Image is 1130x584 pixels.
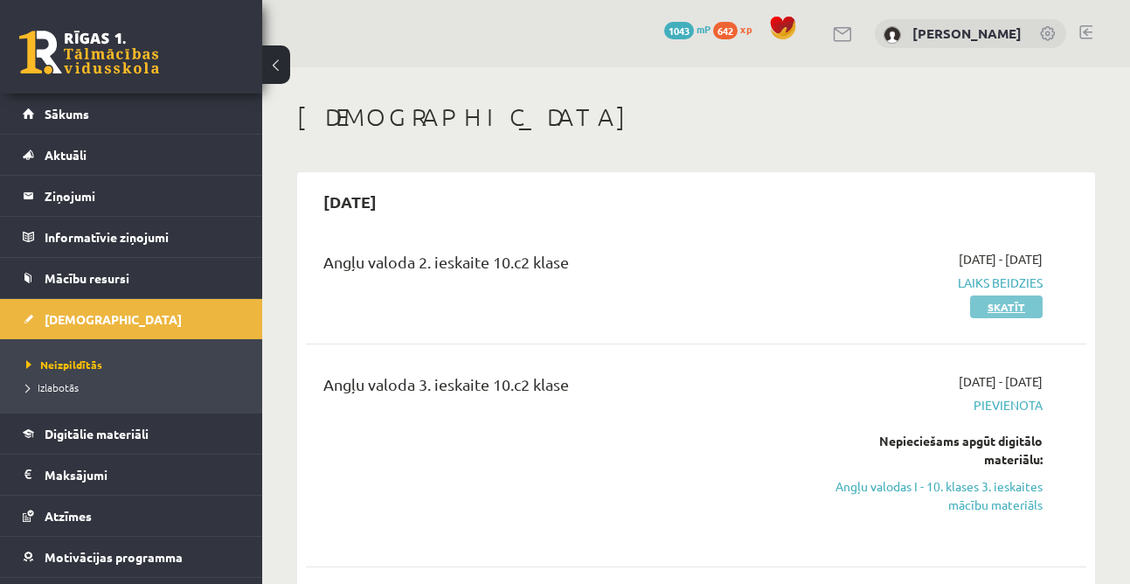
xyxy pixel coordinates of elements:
[821,396,1043,414] span: Pievienota
[45,508,92,524] span: Atzīmes
[23,537,240,577] a: Motivācijas programma
[26,380,79,394] span: Izlabotās
[45,455,240,495] legend: Maksājumi
[45,426,149,441] span: Digitālie materiāli
[740,22,752,36] span: xp
[23,299,240,339] a: [DEMOGRAPHIC_DATA]
[713,22,760,36] a: 642 xp
[23,455,240,495] a: Maksājumi
[959,250,1043,268] span: [DATE] - [DATE]
[306,181,394,222] h2: [DATE]
[297,102,1095,132] h1: [DEMOGRAPHIC_DATA]
[821,477,1043,514] a: Angļu valodas I - 10. klases 3. ieskaites mācību materiāls
[23,217,240,257] a: Informatīvie ziņojumi
[45,176,240,216] legend: Ziņojumi
[19,31,159,74] a: Rīgas 1. Tālmācības vidusskola
[45,311,182,327] span: [DEMOGRAPHIC_DATA]
[45,106,89,122] span: Sākums
[23,176,240,216] a: Ziņojumi
[884,26,901,44] img: Anna Leibus
[45,270,129,286] span: Mācību resursi
[26,357,245,372] a: Neizpildītās
[713,22,738,39] span: 642
[23,258,240,298] a: Mācību resursi
[912,24,1022,42] a: [PERSON_NAME]
[323,372,794,405] div: Angļu valoda 3. ieskaite 10.c2 klase
[970,295,1043,318] a: Skatīt
[26,379,245,395] a: Izlabotās
[23,496,240,536] a: Atzīmes
[45,549,183,565] span: Motivācijas programma
[23,135,240,175] a: Aktuāli
[323,250,794,282] div: Angļu valoda 2. ieskaite 10.c2 klase
[26,358,102,372] span: Neizpildītās
[959,372,1043,391] span: [DATE] - [DATE]
[821,274,1043,292] span: Laiks beidzies
[45,217,240,257] legend: Informatīvie ziņojumi
[45,147,87,163] span: Aktuāli
[664,22,694,39] span: 1043
[697,22,711,36] span: mP
[664,22,711,36] a: 1043 mP
[23,94,240,134] a: Sākums
[23,414,240,454] a: Digitālie materiāli
[821,432,1043,469] div: Nepieciešams apgūt digitālo materiālu:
